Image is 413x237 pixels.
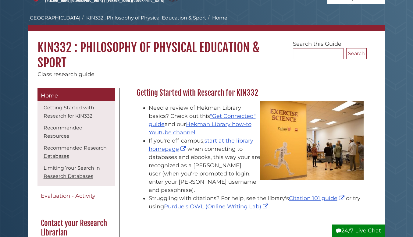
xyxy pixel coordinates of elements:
[37,189,115,203] a: Evaluation - Activity
[41,193,95,199] span: Evaluation - Activity
[44,125,83,139] a: Recommended Resources
[149,194,364,211] li: Struggling with citations? For help, see the library's or try using
[37,88,115,101] a: Home
[149,104,364,137] li: Need a review of Hekman Library basics? Check out this and our .
[28,31,385,70] h1: KIN332 : Philosophy of Physical Education & Sport
[28,14,385,31] nav: breadcrumb
[149,137,364,194] li: If you're off-campus, when connecting to databases and ebooks, this way your are recognized as a ...
[332,225,385,237] button: 24/7 Live Chat
[37,71,94,78] span: Class research guide
[44,145,107,159] a: Recommended Research Databases
[44,165,100,179] a: Limiting Your Search in Research Databases
[149,113,256,128] a: "Get Connected" guide
[346,48,367,59] button: Search
[164,203,270,210] a: Purdue's OWL (Online Writing Lab)
[149,137,253,152] a: start at the library homepage
[41,92,58,99] span: Home
[149,121,251,136] a: Hekman Library how-to Youtube channel
[206,14,227,22] li: Home
[134,88,367,98] h2: Getting Started with Research for KIN332
[86,15,206,21] a: KIN332 : Philosophy of Physical Education & Sport
[28,15,80,21] a: [GEOGRAPHIC_DATA]
[44,105,94,119] a: Getting Started with Research for KIN332
[289,195,346,202] a: Citation 101 guide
